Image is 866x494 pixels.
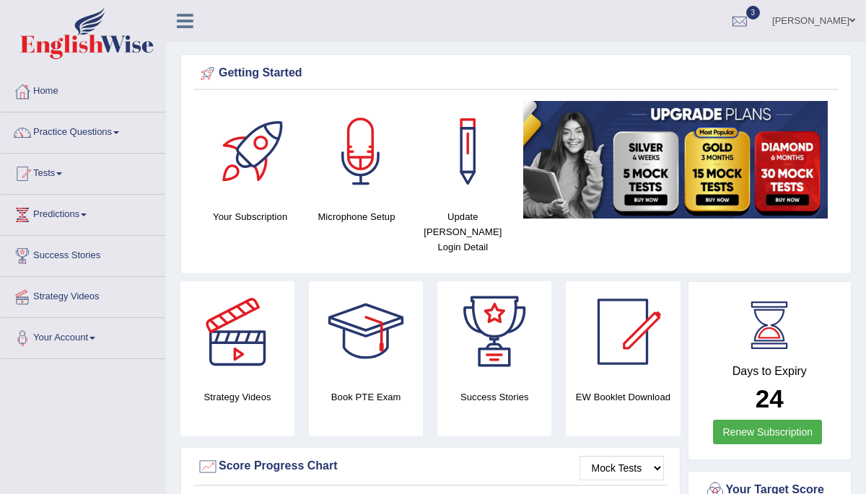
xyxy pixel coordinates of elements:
[1,154,165,190] a: Tests
[417,209,509,255] h4: Update [PERSON_NAME] Login Detail
[1,195,165,231] a: Predictions
[523,101,828,219] img: small5.jpg
[437,389,551,405] h4: Success Stories
[1,318,165,354] a: Your Account
[204,209,296,224] h4: Your Subscription
[756,384,784,413] b: 24
[566,389,680,405] h4: EW Booklet Download
[746,6,761,19] span: 3
[309,389,423,405] h4: Book PTE Exam
[1,236,165,272] a: Success Stories
[1,71,165,107] a: Home
[180,389,294,405] h4: Strategy Videos
[704,365,836,378] h4: Days to Expiry
[1,113,165,149] a: Practice Questions
[310,209,402,224] h4: Microphone Setup
[1,277,165,313] a: Strategy Videos
[197,63,835,84] div: Getting Started
[197,456,664,477] div: Score Progress Chart
[713,420,822,444] a: Renew Subscription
